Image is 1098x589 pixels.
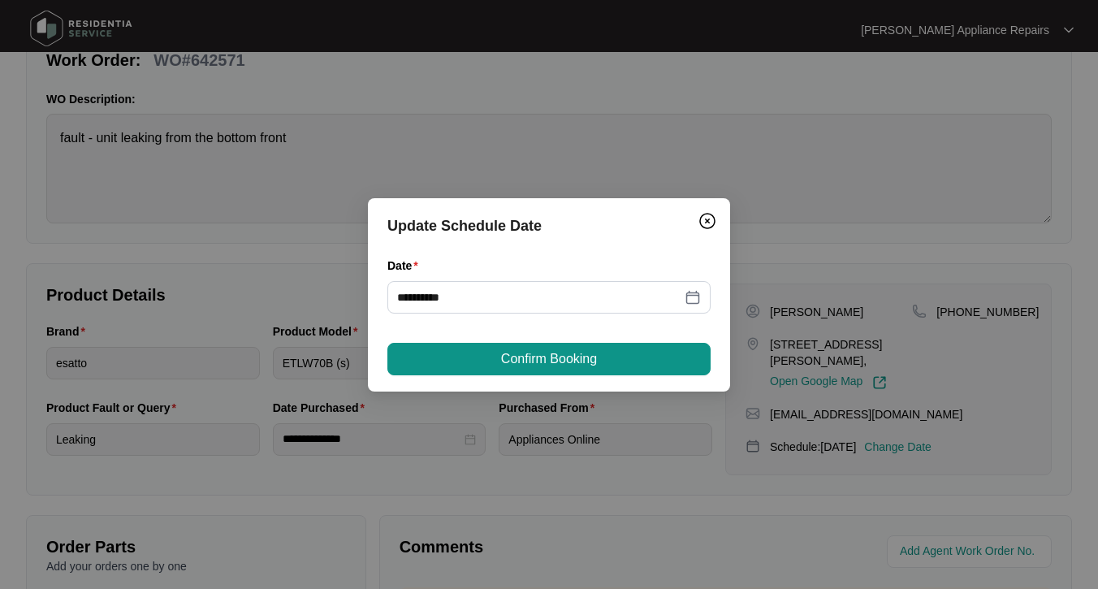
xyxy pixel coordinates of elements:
button: Confirm Booking [387,343,711,375]
img: closeCircle [698,211,717,231]
label: Date [387,258,425,274]
span: Confirm Booking [501,349,597,369]
button: Close [694,208,720,234]
div: Update Schedule Date [387,214,711,237]
input: Date [397,288,681,306]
